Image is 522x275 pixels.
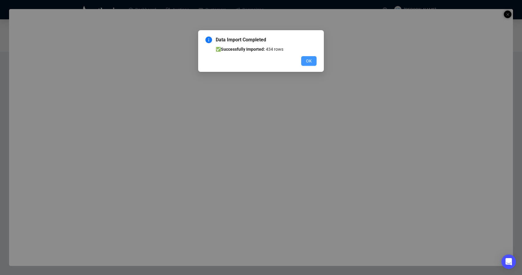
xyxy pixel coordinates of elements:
span: Data Import Completed [216,36,317,43]
span: info-circle [205,37,212,43]
div: Open Intercom Messenger [501,254,516,269]
li: ✅ 434 rows [216,46,317,53]
b: Successfully Imported: [221,47,265,52]
button: OK [301,56,317,66]
span: OK [306,58,312,64]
